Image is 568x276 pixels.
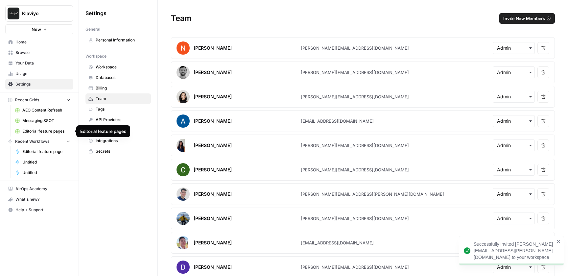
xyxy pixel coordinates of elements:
[194,239,232,246] div: [PERSON_NAME]
[96,96,148,102] span: Team
[96,64,148,70] span: Workspace
[177,90,190,103] img: avatar
[96,85,148,91] span: Billing
[194,45,232,51] div: [PERSON_NAME]
[85,114,151,125] a: API Providers
[85,26,100,32] span: General
[497,166,531,173] input: Admin
[85,35,151,45] a: Personal Information
[194,118,232,124] div: [PERSON_NAME]
[15,60,70,66] span: Your Data
[85,72,151,83] a: Databases
[15,50,70,56] span: Browse
[5,47,73,58] a: Browse
[96,117,148,123] span: API Providers
[32,26,41,33] span: New
[12,115,73,126] a: Messaging SSOT
[12,105,73,115] a: AEO Content Refresh
[15,71,70,77] span: Usage
[301,215,409,222] div: [PERSON_NAME][EMAIL_ADDRESS][DOMAIN_NAME]
[497,118,531,124] input: Admin
[497,264,531,270] input: Admin
[158,13,568,24] div: Team
[85,125,151,136] a: Single Sign On
[15,138,49,144] span: Recent Workflows
[194,191,232,197] div: [PERSON_NAME]
[15,39,70,45] span: Home
[177,212,190,225] img: avatar
[15,186,70,192] span: AirOps Academy
[497,191,531,197] input: Admin
[194,142,232,149] div: [PERSON_NAME]
[194,166,232,173] div: [PERSON_NAME]
[177,163,190,176] img: avatar
[12,146,73,157] a: Editorial feature page
[85,93,151,104] a: Team
[85,9,106,17] span: Settings
[8,8,19,19] img: Klaviyo Logo
[177,188,190,201] img: avatar
[177,114,190,128] img: avatar
[96,106,148,112] span: Tags
[177,66,190,79] img: avatar
[301,191,444,197] div: [PERSON_NAME][EMAIL_ADDRESS][PERSON_NAME][DOMAIN_NAME]
[497,45,531,51] input: Admin
[85,83,151,93] a: Billing
[22,107,70,113] span: AEO Content Refresh
[22,170,70,176] span: Untitled
[5,205,73,215] button: Help + Support
[177,236,188,249] img: avatar
[301,239,374,246] div: [EMAIL_ADDRESS][DOMAIN_NAME]
[22,159,70,165] span: Untitled
[15,81,70,87] span: Settings
[5,5,73,22] button: Workspace: Klaviyo
[556,239,561,244] button: close
[301,45,409,51] div: [PERSON_NAME][EMAIL_ADDRESS][DOMAIN_NAME]
[301,142,409,149] div: [PERSON_NAME][EMAIL_ADDRESS][DOMAIN_NAME]
[22,149,70,155] span: Editorial feature page
[85,136,151,146] a: Integrations
[5,194,73,205] button: What's new?
[12,126,73,137] a: Editorial feature pages
[497,93,531,100] input: Admin
[96,37,148,43] span: Personal Information
[301,69,409,76] div: [PERSON_NAME][EMAIL_ADDRESS][DOMAIN_NAME]
[301,93,409,100] div: [PERSON_NAME][EMAIL_ADDRESS][DOMAIN_NAME]
[85,104,151,114] a: Tags
[177,41,190,55] img: avatar
[5,68,73,79] a: Usage
[5,95,73,105] button: Recent Grids
[80,128,126,135] div: Editorial feature pages
[5,24,73,34] button: New
[85,146,151,157] a: Secrets
[15,97,39,103] span: Recent Grids
[194,69,232,76] div: [PERSON_NAME]
[503,15,545,22] span: Invite New Members
[96,148,148,154] span: Secrets
[22,10,62,17] span: Klaviyo
[177,261,190,274] img: avatar
[194,215,232,222] div: [PERSON_NAME]
[474,241,555,261] div: Successfully invited [PERSON_NAME][EMAIL_ADDRESS][PERSON_NAME][DOMAIN_NAME] to your workspace
[85,53,106,59] span: Workspace
[96,75,148,81] span: Databases
[5,184,73,194] a: AirOps Academy
[301,118,374,124] div: [EMAIL_ADDRESS][DOMAIN_NAME]
[5,137,73,146] button: Recent Workflows
[12,157,73,167] a: Untitled
[5,79,73,89] a: Settings
[5,37,73,47] a: Home
[177,139,185,152] img: avatar
[499,13,555,24] button: Invite New Members
[85,62,151,72] a: Workspace
[12,167,73,178] a: Untitled
[194,93,232,100] div: [PERSON_NAME]
[301,264,409,270] div: [PERSON_NAME][EMAIL_ADDRESS][DOMAIN_NAME]
[15,207,70,213] span: Help + Support
[96,138,148,144] span: Integrations
[22,128,70,134] span: Editorial feature pages
[497,215,531,222] input: Admin
[5,58,73,68] a: Your Data
[497,142,531,149] input: Admin
[194,264,232,270] div: [PERSON_NAME]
